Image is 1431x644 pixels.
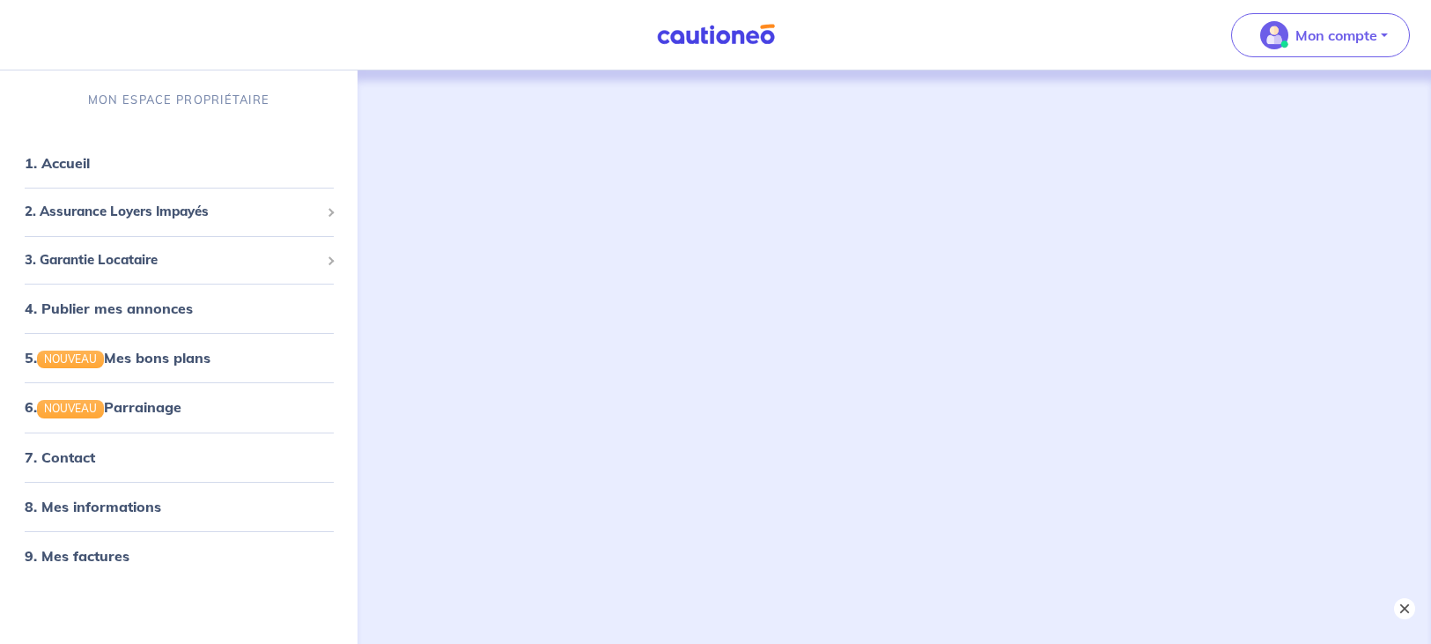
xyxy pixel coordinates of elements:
[7,145,350,181] div: 1. Accueil
[650,24,782,46] img: Cautioneo
[25,398,181,416] a: 6.NOUVEAUParrainage
[7,291,350,326] div: 4. Publier mes annonces
[25,448,95,466] a: 7. Contact
[25,202,320,222] span: 2. Assurance Loyers Impayés
[7,489,350,524] div: 8. Mes informations
[25,300,193,317] a: 4. Publier mes annonces
[25,498,161,515] a: 8. Mes informations
[25,154,90,172] a: 1. Accueil
[7,440,350,475] div: 7. Contact
[7,195,350,229] div: 2. Assurance Loyers Impayés
[88,92,269,108] p: MON ESPACE PROPRIÉTAIRE
[25,349,210,366] a: 5.NOUVEAUMes bons plans
[25,547,129,565] a: 9. Mes factures
[7,340,350,375] div: 5.NOUVEAUMes bons plans
[25,250,320,270] span: 3. Garantie Locataire
[1295,25,1377,46] p: Mon compte
[1260,21,1288,49] img: illu_account_valid_menu.svg
[7,243,350,278] div: 3. Garantie Locataire
[1394,598,1415,619] button: ×
[7,389,350,425] div: 6.NOUVEAUParrainage
[7,538,350,574] div: 9. Mes factures
[1231,13,1410,57] button: illu_account_valid_menu.svgMon compte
